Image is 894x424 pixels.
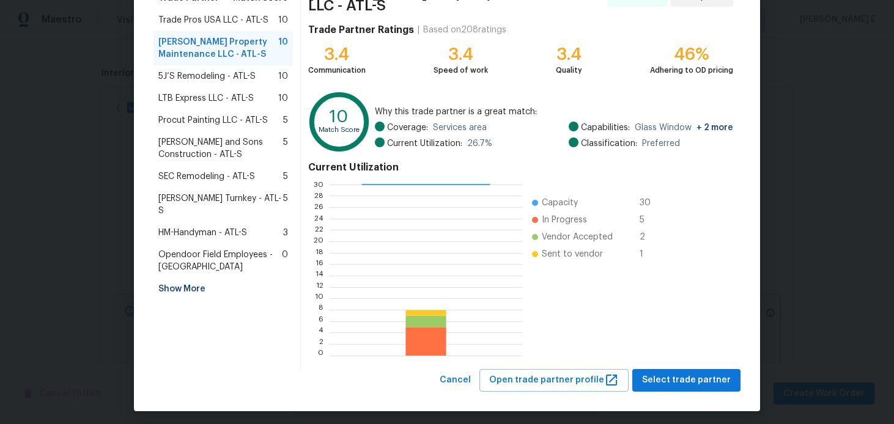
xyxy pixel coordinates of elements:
[308,24,414,36] h4: Trade Partner Ratings
[319,306,323,313] text: 8
[423,24,506,36] div: Based on 208 ratings
[330,108,349,125] text: 10
[283,192,288,217] span: 5
[640,214,659,226] span: 5
[314,181,323,188] text: 30
[440,373,471,388] span: Cancel
[158,36,278,60] span: [PERSON_NAME] Property Maintenance LLC - ATL-S
[278,92,288,104] span: 10
[319,329,323,336] text: 4
[542,214,587,226] span: In Progress
[642,373,731,388] span: Select trade partner
[640,231,659,243] span: 2
[316,272,323,279] text: 14
[158,192,283,217] span: [PERSON_NAME] Turnkey - ATL-S
[158,70,256,82] span: 5J’S Remodeling - ATL-S
[316,249,323,257] text: 18
[467,137,492,150] span: 26.7 %
[556,64,582,76] div: Quality
[489,373,619,388] span: Open trade partner profile
[319,318,323,325] text: 6
[542,231,613,243] span: Vendor Accepted
[635,122,733,134] span: Glass Window
[153,278,293,300] div: Show More
[387,137,462,150] span: Current Utilization:
[632,369,741,392] button: Select trade partner
[650,64,733,76] div: Adhering to OD pricing
[314,203,323,211] text: 26
[278,70,288,82] span: 10
[556,48,582,60] div: 3.4
[542,197,578,209] span: Capacity
[278,14,288,26] span: 10
[581,137,637,150] span: Classification:
[642,137,680,150] span: Preferred
[479,369,629,392] button: Open trade partner profile
[283,170,288,183] span: 5
[315,294,323,302] text: 10
[283,136,288,161] span: 5
[435,369,476,392] button: Cancel
[308,48,366,60] div: 3.4
[283,227,288,239] span: 3
[316,260,323,268] text: 16
[158,92,254,104] span: LTB Express LLC - ATL-S
[581,122,630,134] span: Capabilities:
[314,215,323,222] text: 24
[316,283,323,291] text: 12
[158,14,268,26] span: Trade Pros USA LLC - ATL-S
[308,64,366,76] div: Communication
[650,48,733,60] div: 46%
[433,122,487,134] span: Services area
[283,114,288,126] span: 5
[387,122,428,134] span: Coverage:
[696,123,733,132] span: + 2 more
[158,114,268,126] span: Procut Painting LLC - ATL-S
[414,24,423,36] div: |
[308,161,733,174] h4: Current Utilization
[542,248,603,260] span: Sent to vendor
[282,249,288,273] span: 0
[319,340,323,348] text: 2
[434,64,488,76] div: Speed of work
[158,249,282,273] span: Opendoor Field Employees - [GEOGRAPHIC_DATA]
[158,136,283,161] span: [PERSON_NAME] and Sons Construction - ATL-S
[434,48,488,60] div: 3.4
[319,126,360,133] text: Match Score
[640,248,659,260] span: 1
[314,192,323,199] text: 28
[640,197,659,209] span: 30
[158,227,247,239] span: HM-Handyman - ATL-S
[375,106,733,118] span: Why this trade partner is a great match:
[318,352,323,359] text: 0
[315,226,323,233] text: 22
[158,170,255,183] span: SEC Remodeling - ATL-S
[314,238,323,245] text: 20
[278,36,288,60] span: 10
